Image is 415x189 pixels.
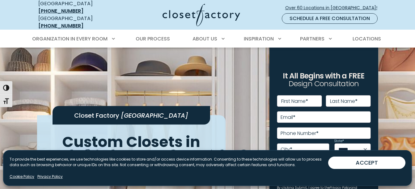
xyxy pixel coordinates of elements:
[283,71,364,81] span: It All Begins with a FREE
[334,140,344,143] label: State
[163,4,240,26] img: Closet Factory Logo
[74,111,119,120] span: Closet Factory
[330,99,358,104] label: Last Name
[289,79,359,89] span: Design Consultation
[28,30,387,48] nav: Primary Menu
[300,35,324,42] span: Partners
[10,157,328,168] p: To provide the best experiences, we use technologies like cookies to store and/or access device i...
[121,111,188,120] span: [GEOGRAPHIC_DATA]
[51,141,315,169] span: [GEOGRAPHIC_DATA]
[281,131,319,136] label: Phone Number
[285,2,383,13] a: Over 60 Locations in [GEOGRAPHIC_DATA]!
[38,22,83,29] a: [PHONE_NUMBER]
[62,132,200,152] span: Custom Closets in
[285,5,382,11] span: Over 60 Locations in [GEOGRAPHIC_DATA]!
[38,15,114,30] div: [GEOGRAPHIC_DATA]
[32,35,108,42] span: Organization in Every Room
[38,7,83,15] a: [PHONE_NUMBER]
[281,147,292,152] label: City
[10,174,34,179] a: Cookie Policy
[282,13,378,24] a: Schedule a Free Consultation
[193,35,217,42] span: About Us
[244,35,274,42] span: Inspiration
[281,115,295,120] label: Email
[328,157,405,169] button: ACCEPT
[353,35,381,42] span: Locations
[136,35,170,42] span: Our Process
[281,99,308,104] label: First Name
[37,174,63,179] a: Privacy Policy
